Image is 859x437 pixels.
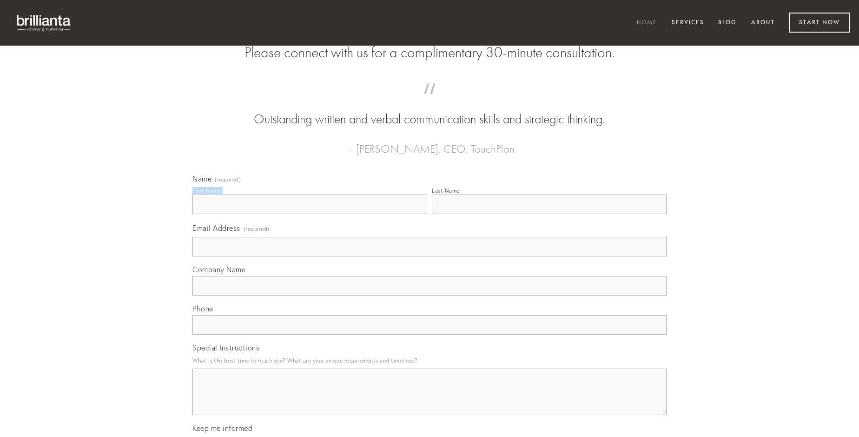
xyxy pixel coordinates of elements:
[192,354,667,367] p: What is the best time to reach you? What are your unique requirements and timelines?
[192,343,259,352] span: Special Instructions
[207,92,652,110] span: “
[244,222,270,235] span: (required)
[745,15,781,31] a: About
[192,44,667,61] h2: Please connect with us for a complimentary 30-minute consultation.
[712,15,743,31] a: Blog
[631,15,663,31] a: Home
[192,304,213,313] span: Phone
[666,15,710,31] a: Services
[215,177,241,182] span: (required)
[192,187,221,194] div: First Name
[192,223,240,233] span: Email Address
[207,128,652,158] figcaption: — [PERSON_NAME], CEO, TouchPlan
[9,9,79,36] img: brillianta - research, strategy, marketing
[207,92,652,128] blockquote: Outstanding written and verbal communication skills and strategic thinking.
[789,13,850,33] a: Start Now
[192,424,252,433] span: Keep me informed
[432,187,460,194] div: Last Name
[192,265,245,274] span: Company Name
[192,174,211,183] span: Name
